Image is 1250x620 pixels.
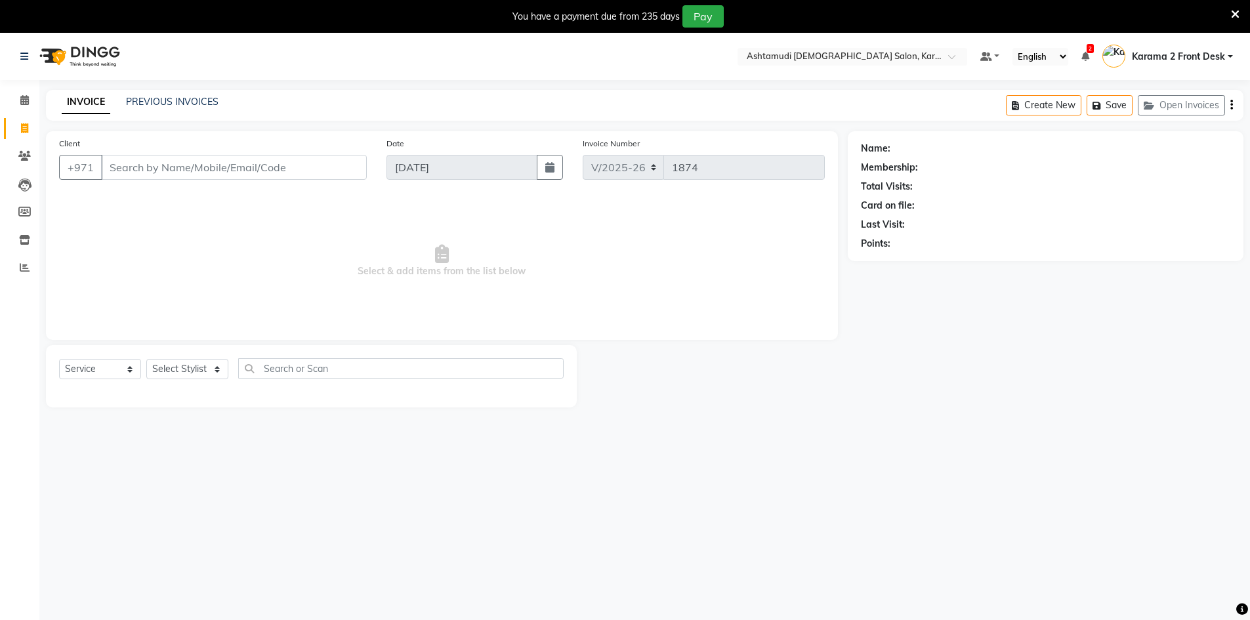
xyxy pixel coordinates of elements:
[33,38,123,75] img: logo
[126,96,219,108] a: PREVIOUS INVOICES
[861,161,918,175] div: Membership:
[861,218,905,232] div: Last Visit:
[861,142,890,155] div: Name:
[1138,95,1225,115] button: Open Invoices
[512,10,680,24] div: You have a payment due from 235 days
[59,138,80,150] label: Client
[1081,51,1089,62] a: 2
[1102,45,1125,68] img: Karama 2 Front Desk
[59,155,102,180] button: +971
[861,237,890,251] div: Points:
[861,180,913,194] div: Total Visits:
[59,196,825,327] span: Select & add items from the list below
[62,91,110,114] a: INVOICE
[682,5,724,28] button: Pay
[386,138,404,150] label: Date
[1006,95,1081,115] button: Create New
[583,138,640,150] label: Invoice Number
[238,358,564,379] input: Search or Scan
[1087,44,1094,53] span: 2
[1132,50,1225,64] span: Karama 2 Front Desk
[861,199,915,213] div: Card on file:
[101,155,367,180] input: Search by Name/Mobile/Email/Code
[1087,95,1133,115] button: Save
